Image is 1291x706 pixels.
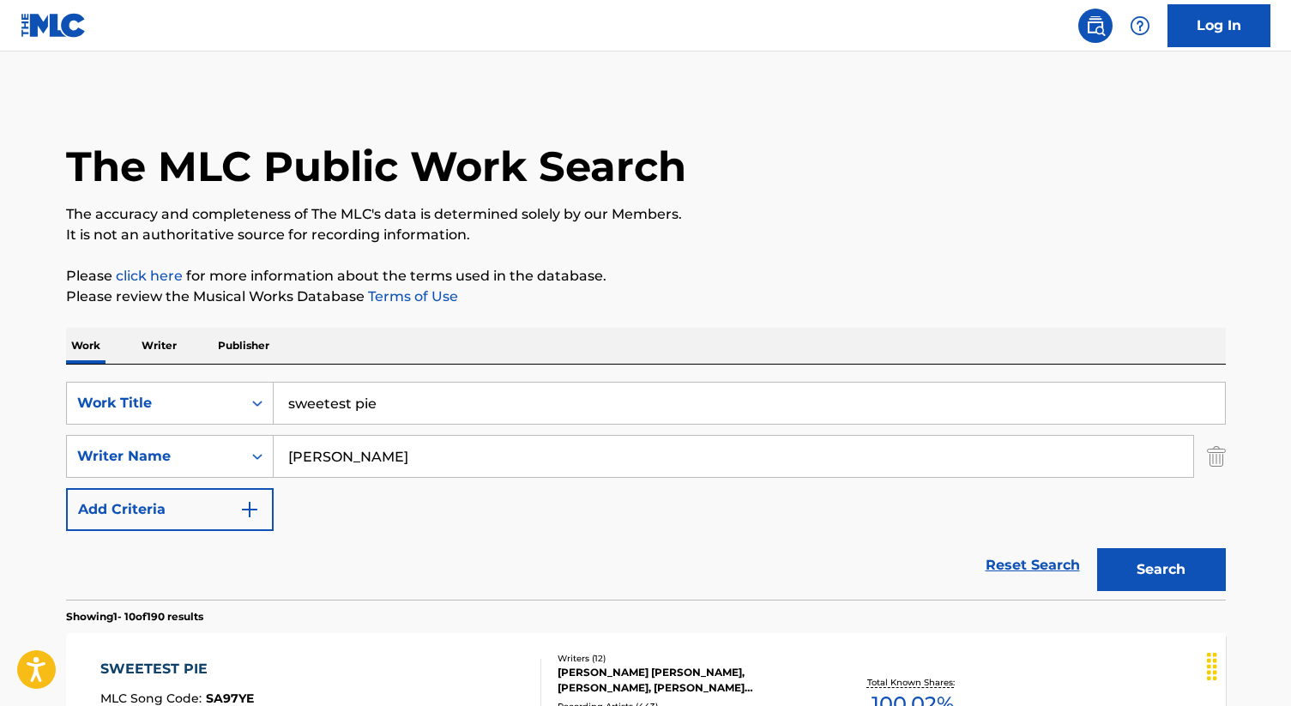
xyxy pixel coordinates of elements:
[206,691,254,706] span: SA97YE
[66,609,203,625] p: Showing 1 - 10 of 190 results
[66,488,274,531] button: Add Criteria
[1123,9,1157,43] div: Help
[239,499,260,520] img: 9d2ae6d4665cec9f34b9.svg
[977,546,1089,584] a: Reset Search
[136,328,182,364] p: Writer
[66,225,1226,245] p: It is not an authoritative source for recording information.
[66,141,686,192] h1: The MLC Public Work Search
[1207,435,1226,478] img: Delete Criterion
[1205,624,1291,706] iframe: Chat Widget
[66,382,1226,600] form: Search Form
[21,13,87,38] img: MLC Logo
[100,691,206,706] span: MLC Song Code :
[66,266,1226,287] p: Please for more information about the terms used in the database.
[1085,15,1106,36] img: search
[867,676,959,689] p: Total Known Shares:
[1198,641,1226,692] div: Drag
[1167,4,1270,47] a: Log In
[77,393,232,413] div: Work Title
[116,268,183,284] a: click here
[66,287,1226,307] p: Please review the Musical Works Database
[1097,548,1226,591] button: Search
[100,659,254,679] div: SWEETEST PIE
[558,665,817,696] div: [PERSON_NAME] [PERSON_NAME], [PERSON_NAME], [PERSON_NAME] [PERSON_NAME], [PERSON_NAME], [PERSON_N...
[558,652,817,665] div: Writers ( 12 )
[1078,9,1113,43] a: Public Search
[77,446,232,467] div: Writer Name
[66,204,1226,225] p: The accuracy and completeness of The MLC's data is determined solely by our Members.
[66,328,106,364] p: Work
[365,288,458,305] a: Terms of Use
[213,328,274,364] p: Publisher
[1130,15,1150,36] img: help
